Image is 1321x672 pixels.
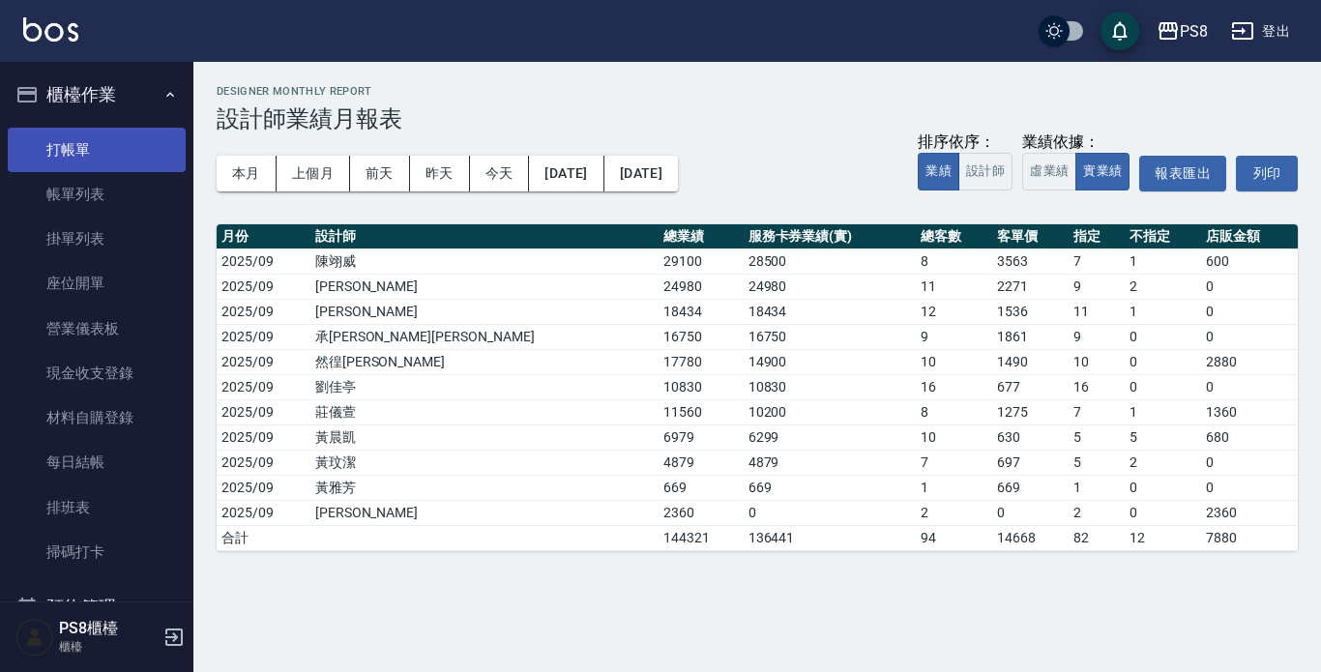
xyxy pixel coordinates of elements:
td: 0 [744,500,917,525]
td: 然徨[PERSON_NAME] [310,349,659,374]
h2: Designer Monthly Report [217,85,1298,98]
button: 列印 [1236,156,1298,191]
td: 1861 [992,324,1069,349]
button: 本月 [217,156,277,191]
td: 12 [1125,525,1201,550]
a: 現金收支登錄 [8,351,186,395]
td: [PERSON_NAME] [310,299,659,324]
td: 2 [916,500,992,525]
td: 0 [1201,324,1298,349]
td: 2271 [992,274,1069,299]
th: 指定 [1069,224,1125,249]
td: 10 [916,349,992,374]
td: [PERSON_NAME] [310,500,659,525]
td: 2025/09 [217,374,310,399]
td: 2 [1125,450,1201,475]
td: 1360 [1201,399,1298,424]
td: 1536 [992,299,1069,324]
button: save [1101,12,1139,50]
td: 1490 [992,349,1069,374]
td: 2025/09 [217,475,310,500]
td: 94 [916,525,992,550]
td: 9 [916,324,992,349]
a: 營業儀表板 [8,307,186,351]
td: 5 [1125,424,1201,450]
button: 實業績 [1075,153,1130,190]
td: 0 [1201,274,1298,299]
td: 0 [1125,475,1201,500]
button: 業績 [918,153,959,190]
td: 3563 [992,248,1069,274]
button: PS8 [1149,12,1216,51]
th: 客單價 [992,224,1069,249]
td: 2360 [1201,500,1298,525]
td: 14668 [992,525,1069,550]
td: 669 [744,475,917,500]
td: 8 [916,399,992,424]
button: 昨天 [410,156,470,191]
td: 24980 [659,274,744,299]
td: 136441 [744,525,917,550]
td: 5 [1069,450,1125,475]
td: 0 [1125,374,1201,399]
td: 2025/09 [217,424,310,450]
td: 0 [1201,450,1298,475]
td: 陳翊威 [310,248,659,274]
td: 0 [1125,324,1201,349]
td: 28500 [744,248,917,274]
td: 2025/09 [217,349,310,374]
th: 不指定 [1125,224,1201,249]
th: 店販金額 [1201,224,1298,249]
td: 18434 [659,299,744,324]
td: 7880 [1201,525,1298,550]
div: 業績依據： [1022,132,1130,153]
td: 9 [1069,274,1125,299]
td: 11 [916,274,992,299]
td: 2025/09 [217,299,310,324]
td: 0 [1125,349,1201,374]
img: Person [15,618,54,657]
td: 4879 [659,450,744,475]
td: 24980 [744,274,917,299]
a: 座位開單 [8,261,186,306]
td: 10830 [659,374,744,399]
button: [DATE] [529,156,603,191]
th: 月份 [217,224,310,249]
a: 每日結帳 [8,440,186,484]
td: 2025/09 [217,324,310,349]
td: 6299 [744,424,917,450]
td: 10 [916,424,992,450]
td: 2880 [1201,349,1298,374]
td: 0 [1125,500,1201,525]
td: 10830 [744,374,917,399]
td: [PERSON_NAME] [310,274,659,299]
td: 合計 [217,525,310,550]
h5: PS8櫃檯 [59,619,158,638]
button: 虛業績 [1022,153,1076,190]
td: 82 [1069,525,1125,550]
td: 669 [659,475,744,500]
td: 2025/09 [217,500,310,525]
th: 設計師 [310,224,659,249]
p: 櫃檯 [59,638,158,656]
td: 6979 [659,424,744,450]
a: 材料自購登錄 [8,395,186,440]
td: 2025/09 [217,450,310,475]
td: 1 [1125,248,1201,274]
td: 12 [916,299,992,324]
td: 680 [1201,424,1298,450]
td: 144321 [659,525,744,550]
th: 服務卡券業績(實) [744,224,917,249]
td: 600 [1201,248,1298,274]
button: 預約管理 [8,582,186,632]
td: 10200 [744,399,917,424]
div: 排序依序： [918,132,1013,153]
td: 11560 [659,399,744,424]
td: 17780 [659,349,744,374]
td: 4879 [744,450,917,475]
div: PS8 [1180,19,1208,44]
a: 排班表 [8,485,186,530]
button: 上個月 [277,156,350,191]
td: 1 [916,475,992,500]
td: 莊儀萱 [310,399,659,424]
